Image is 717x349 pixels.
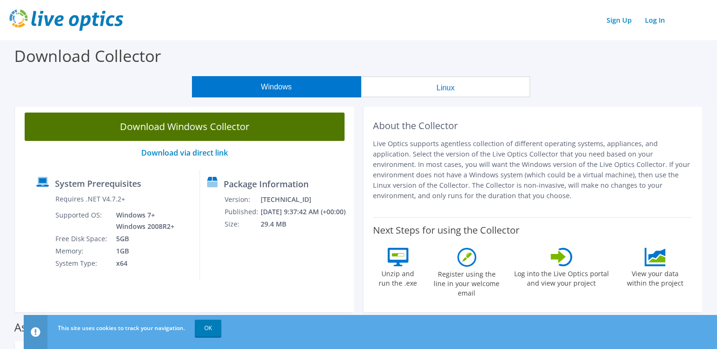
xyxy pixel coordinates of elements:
[14,45,161,67] label: Download Collector
[9,9,123,31] img: live_optics_svg.svg
[431,267,502,298] label: Register using the line in your welcome email
[224,179,309,189] label: Package Information
[373,139,693,201] p: Live Optics supports agentless collection of different operating systems, appliances, and applica...
[55,245,109,257] td: Memory:
[373,120,693,131] h2: About the Collector
[224,193,260,206] td: Version:
[260,218,350,230] td: 29.4 MB
[14,323,277,332] label: Assessments supported by the Windows Collector
[55,257,109,270] td: System Type:
[109,209,176,233] td: Windows 7+ Windows 2008R2+
[55,209,109,233] td: Supported OS:
[25,113,345,141] a: Download Windows Collector
[58,324,185,332] span: This site uses cookies to track your navigation.
[141,148,228,158] a: Download via direct link
[55,233,109,245] td: Free Disk Space:
[373,225,519,236] label: Next Steps for using the Collector
[109,245,176,257] td: 1GB
[109,233,176,245] td: 5GB
[195,320,221,337] a: OK
[224,206,260,218] td: Published:
[260,206,350,218] td: [DATE] 9:37:42 AM (+00:00)
[361,76,530,97] button: Linux
[260,193,350,206] td: [TECHNICAL_ID]
[640,13,670,27] a: Log In
[602,13,636,27] a: Sign Up
[55,179,141,188] label: System Prerequisites
[109,257,176,270] td: x64
[55,194,125,204] label: Requires .NET V4.7.2+
[621,266,689,288] label: View your data within the project
[224,218,260,230] td: Size:
[514,266,609,288] label: Log into the Live Optics portal and view your project
[376,266,420,288] label: Unzip and run the .exe
[192,76,361,97] button: Windows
